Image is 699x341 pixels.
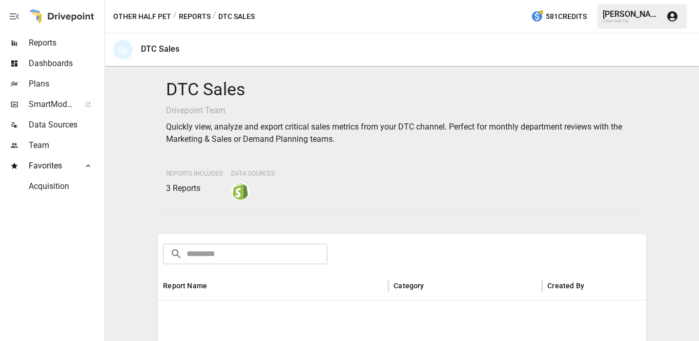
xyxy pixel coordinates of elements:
div: / [213,10,216,23]
button: Sort [585,279,600,293]
div: DTC Sales [141,44,179,54]
p: Drivepoint Team [166,104,638,117]
h4: DTC Sales [166,79,638,100]
img: shopify [232,183,249,200]
p: 3 Reports [166,182,223,195]
div: [PERSON_NAME] [603,9,660,19]
button: Reports [179,10,211,23]
div: 🛍 [113,40,133,59]
div: Other Half Pet [603,19,660,24]
span: Dashboards [29,57,102,70]
span: 581 Credits [546,10,587,23]
button: Sort [425,279,440,293]
div: Created By [547,282,584,290]
div: Category [394,282,424,290]
span: Data Sources [231,170,275,177]
p: Quickly view, analyze and export critical sales metrics from your DTC channel. Perfect for monthl... [166,121,638,145]
span: Plans [29,78,102,90]
button: 581Credits [527,7,591,26]
span: Favorites [29,160,74,172]
button: Sort [208,279,222,293]
span: Reports Included [166,170,223,177]
span: Reports [29,37,102,49]
div: / [173,10,177,23]
button: Other Half Pet [113,10,171,23]
span: Team [29,139,102,152]
div: Report Name [163,282,207,290]
span: ™ [73,97,80,110]
span: Data Sources [29,119,102,131]
span: SmartModel [29,98,74,111]
span: Acquisition [29,180,102,193]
